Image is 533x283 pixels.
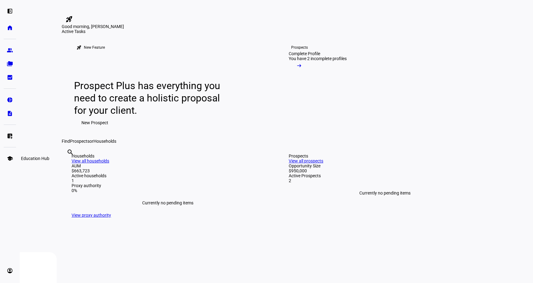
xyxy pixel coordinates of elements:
mat-icon: rocket_launch [76,45,81,50]
eth-mat-symbol: account_circle [7,268,13,274]
div: New Feature [84,45,105,50]
button: New Prospect [74,117,116,129]
a: ProspectsComplete ProfileYou have 2 incomplete profiles [279,34,381,139]
div: 0% [72,188,264,193]
div: Complete Profile [289,51,320,56]
div: Good morning, [PERSON_NAME] [62,24,491,29]
span: Households [93,139,116,144]
eth-mat-symbol: home [7,25,13,31]
eth-mat-symbol: bid_landscape [7,74,13,80]
div: Active households [72,173,264,178]
a: pie_chart [4,94,16,106]
div: Find or [62,139,491,144]
div: Prospects [289,154,481,158]
a: View all prospects [289,158,323,163]
eth-mat-symbol: group [7,47,13,53]
a: View proxy authority [72,213,111,218]
eth-mat-symbol: left_panel_open [7,8,13,14]
a: group [4,44,16,56]
a: folder_copy [4,58,16,70]
div: Active Prospects [289,173,481,178]
a: description [4,107,16,120]
div: Education Hub [19,155,52,162]
div: $950,000 [289,168,481,173]
a: View all households [72,158,109,163]
eth-mat-symbol: folder_copy [7,61,13,67]
a: bid_landscape [4,71,16,84]
div: Prospect Plus has everything you need to create a holistic proposal for your client. [74,80,226,117]
input: Enter name of prospect or household [67,157,68,164]
mat-icon: rocket_launch [65,15,73,23]
div: 2 [289,178,481,183]
mat-icon: search [67,149,74,156]
div: $663,723 [72,168,264,173]
div: Households [72,154,264,158]
div: Prospects [291,45,308,50]
eth-mat-symbol: school [7,155,13,162]
div: Proxy authority [72,183,264,188]
div: Active Tasks [62,29,491,34]
mat-icon: arrow_right_alt [296,63,302,69]
div: Opportunity Size [289,163,481,168]
span: Prospects [70,139,89,144]
div: 1 [72,178,264,183]
a: home [4,22,16,34]
eth-mat-symbol: pie_chart [7,97,13,103]
div: Currently no pending items [289,183,481,203]
span: New Prospect [81,117,108,129]
div: You have 2 incomplete profiles [289,56,347,61]
div: Currently no pending items [72,193,264,213]
eth-mat-symbol: description [7,110,13,117]
eth-mat-symbol: list_alt_add [7,133,13,139]
div: AUM [72,163,264,168]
